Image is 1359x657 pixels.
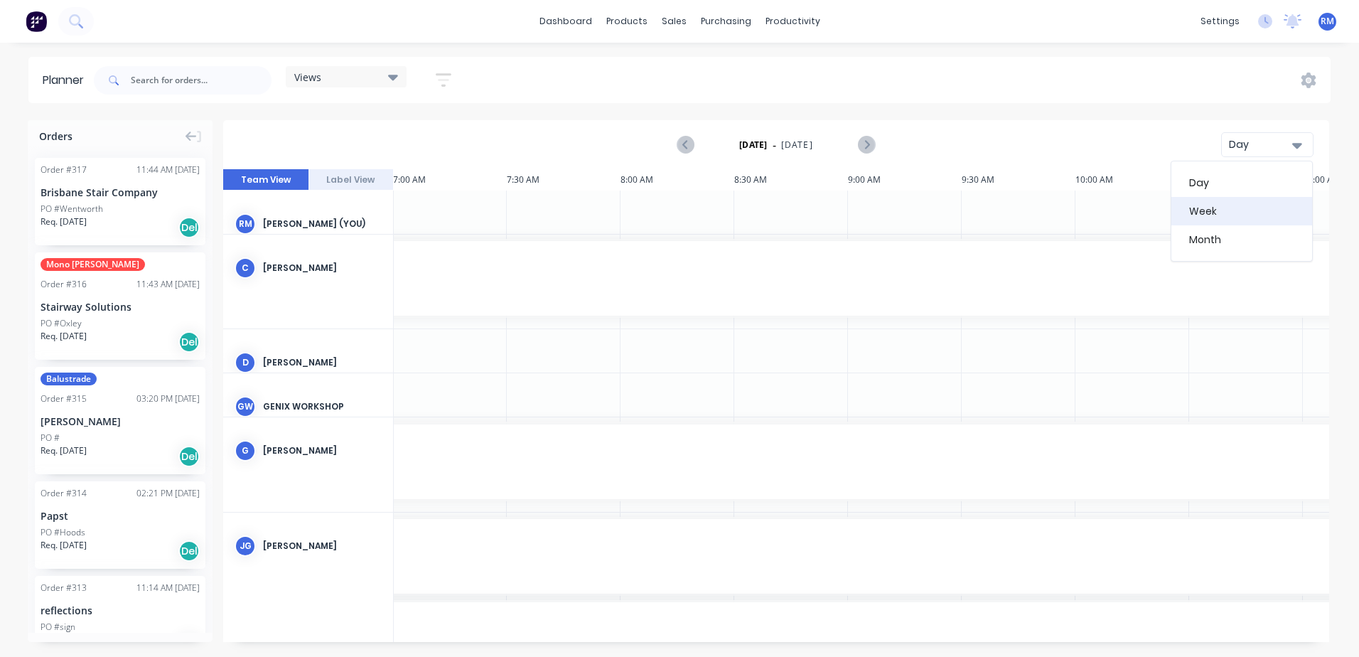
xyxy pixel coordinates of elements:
[136,278,200,291] div: 11:43 AM [DATE]
[781,139,813,151] span: [DATE]
[41,603,200,618] div: reflections
[131,66,272,95] input: Search for orders...
[1075,169,1189,191] div: 10:00 AM
[136,164,200,176] div: 11:44 AM [DATE]
[223,169,308,191] button: Team View
[848,169,962,191] div: 9:00 AM
[41,373,97,385] span: Balustrade
[178,331,200,353] div: Del
[41,432,60,444] div: PO #
[41,203,103,215] div: PO #Wentworth
[41,258,145,271] span: Mono [PERSON_NAME]
[235,396,256,417] div: GW
[136,392,200,405] div: 03:20 PM [DATE]
[1193,11,1247,32] div: settings
[678,136,694,154] button: Previous page
[136,487,200,500] div: 02:21 PM [DATE]
[734,169,848,191] div: 8:30 AM
[655,11,694,32] div: sales
[1229,137,1294,152] div: Day
[308,169,394,191] button: Label View
[39,129,72,144] span: Orders
[41,299,200,314] div: Stairway Solutions
[178,446,200,467] div: Del
[858,136,874,154] button: Next page
[507,169,621,191] div: 7:30 AM
[41,414,200,429] div: [PERSON_NAME]
[1171,225,1312,254] div: Month
[294,70,321,85] span: Views
[136,582,200,594] div: 11:14 AM [DATE]
[773,137,776,154] span: -
[41,330,87,343] span: Req. [DATE]
[393,169,507,191] div: 7:00 AM
[235,440,256,461] div: G
[41,508,200,523] div: Papst
[41,215,87,228] span: Req. [DATE]
[41,487,87,500] div: Order # 314
[235,535,256,557] div: JG
[263,540,382,552] div: [PERSON_NAME]
[263,356,382,369] div: [PERSON_NAME]
[178,217,200,238] div: Del
[1321,15,1334,28] span: RM
[235,213,256,235] div: RM
[263,262,382,274] div: [PERSON_NAME]
[41,317,82,330] div: PO #Oxley
[43,72,91,89] div: Planner
[1171,197,1312,225] div: Week
[41,164,87,176] div: Order # 317
[621,169,734,191] div: 8:00 AM
[41,582,87,594] div: Order # 313
[263,444,382,457] div: [PERSON_NAME]
[739,139,768,151] strong: [DATE]
[41,392,87,405] div: Order # 315
[26,11,47,32] img: Factory
[1171,169,1312,197] div: Day
[41,539,87,552] span: Req. [DATE]
[599,11,655,32] div: products
[235,352,256,373] div: D
[41,526,85,539] div: PO #Hoods
[263,400,382,413] div: Genix Workshop
[235,257,256,279] div: C
[41,278,87,291] div: Order # 316
[962,169,1075,191] div: 9:30 AM
[41,621,75,634] div: PO #sign
[758,11,827,32] div: productivity
[263,218,382,230] div: [PERSON_NAME] (You)
[178,540,200,562] div: Del
[41,444,87,457] span: Req. [DATE]
[41,185,200,200] div: Brisbane Stair Company
[532,11,599,32] a: dashboard
[1221,132,1314,157] button: Day
[694,11,758,32] div: purchasing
